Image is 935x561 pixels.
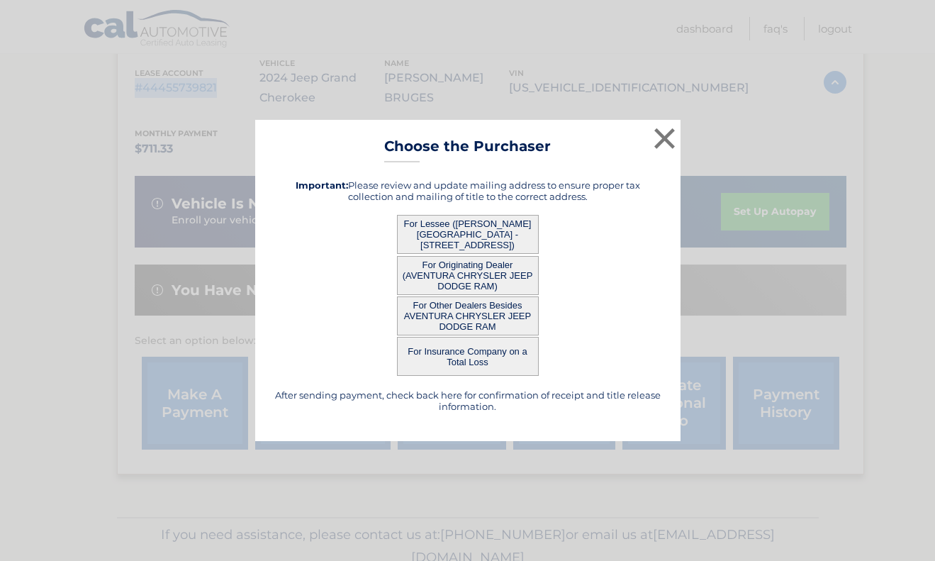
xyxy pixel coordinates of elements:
h5: After sending payment, check back here for confirmation of receipt and title release information. [273,389,663,412]
button: For Originating Dealer (AVENTURA CHRYSLER JEEP DODGE RAM) [397,256,539,295]
strong: Important: [296,179,348,191]
button: × [651,124,679,152]
h5: Please review and update mailing address to ensure proper tax collection and mailing of title to ... [273,179,663,202]
button: For Lessee ([PERSON_NAME] [GEOGRAPHIC_DATA] - [STREET_ADDRESS]) [397,215,539,254]
button: For Insurance Company on a Total Loss [397,337,539,376]
button: For Other Dealers Besides AVENTURA CHRYSLER JEEP DODGE RAM [397,296,539,335]
h3: Choose the Purchaser [384,138,551,162]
